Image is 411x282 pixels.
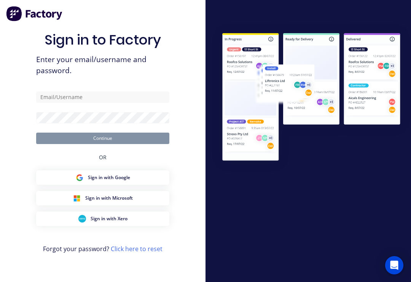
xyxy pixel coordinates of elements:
input: Email/Username [36,91,169,103]
img: Xero Sign in [78,215,86,223]
span: Sign in with Xero [91,215,127,222]
span: Forgot your password? [43,244,162,253]
span: Sign in with Google [88,174,130,181]
img: Factory [6,6,63,21]
button: Xero Sign inSign in with Xero [36,211,169,226]
button: Continue [36,133,169,144]
div: Open Intercom Messenger [385,256,403,274]
span: Sign in with Microsoft [85,195,133,202]
div: OR [99,144,107,170]
img: Microsoft Sign in [73,194,81,202]
span: Enter your email/username and password. [36,54,169,76]
a: Click here to reset [111,245,162,253]
button: Microsoft Sign inSign in with Microsoft [36,191,169,205]
button: Google Sign inSign in with Google [36,170,169,185]
img: Sign in [212,23,411,172]
img: Google Sign in [76,174,83,181]
h1: Sign in to Factory [45,32,161,48]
